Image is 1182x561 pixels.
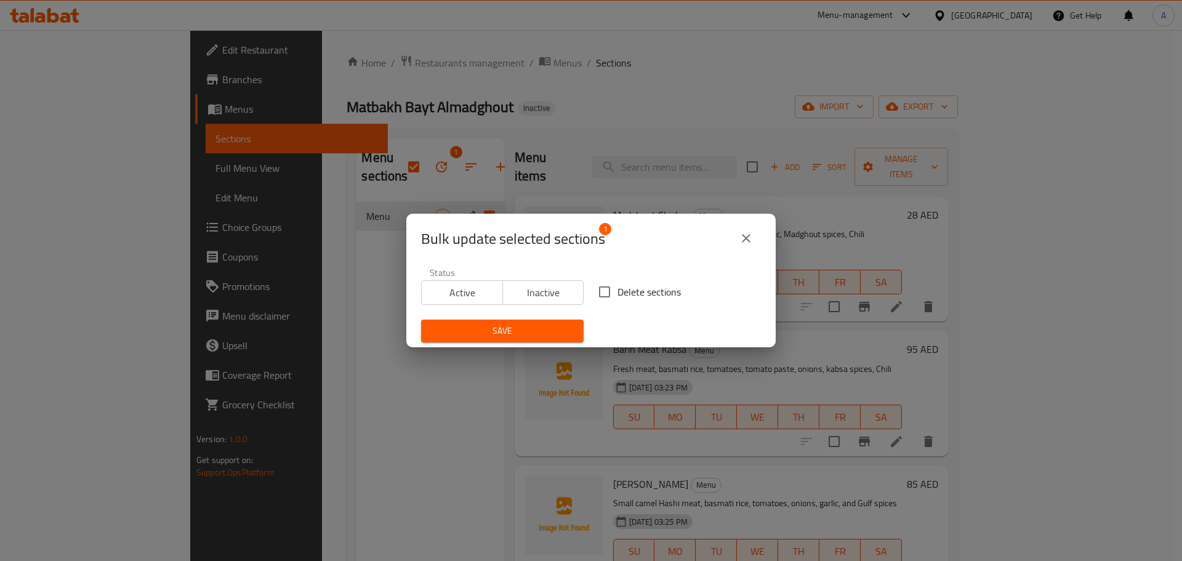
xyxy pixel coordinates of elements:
[421,280,503,305] button: Active
[427,284,498,302] span: Active
[421,320,584,342] button: Save
[508,284,579,302] span: Inactive
[431,323,574,339] span: Save
[502,280,584,305] button: Inactive
[421,229,605,249] span: Selected section count
[599,223,611,235] span: 1
[617,285,681,299] span: Delete sections
[731,224,761,253] button: close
